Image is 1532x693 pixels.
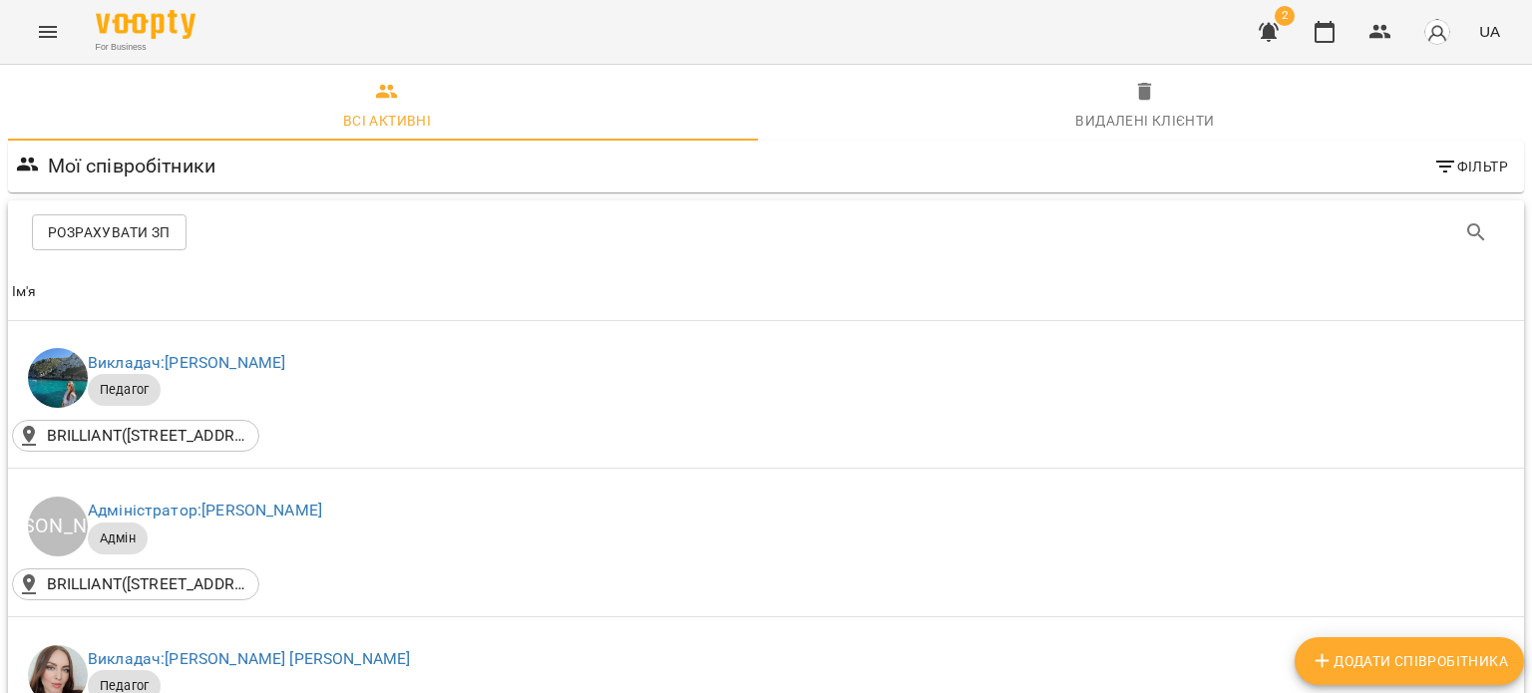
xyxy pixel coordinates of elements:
span: Ім'я [12,280,1520,304]
span: Додати співробітника [1311,649,1508,673]
span: 2 [1275,6,1295,26]
span: Фільтр [1433,155,1508,178]
div: Видалені клієнти [1075,109,1214,133]
h6: Мої співробітники [48,151,216,181]
div: Ім'я [12,280,37,304]
span: Педагог [88,381,161,399]
div: BRILLIANT(проспект Миру, 2к, Дніпро, Дніпропетровська область, Україна) [12,568,259,600]
a: Викладач:[PERSON_NAME] [PERSON_NAME] [88,649,410,668]
span: For Business [96,41,195,54]
button: Menu [24,8,72,56]
p: BRILLIANT([STREET_ADDRESS], [GEOGRAPHIC_DATA], [GEOGRAPHIC_DATA], [GEOGRAPHIC_DATA]) [47,572,246,596]
img: avatar_s.png [1423,18,1451,46]
img: Voopty Logo [96,10,195,39]
div: [PERSON_NAME] [28,497,88,556]
a: Адміністратор:[PERSON_NAME] [88,501,322,520]
div: Всі активні [343,109,431,133]
button: Додати співробітника [1295,637,1524,685]
span: UA [1479,21,1500,42]
button: Розрахувати ЗП [32,214,187,250]
p: BRILLIANT([STREET_ADDRESS], [GEOGRAPHIC_DATA], [GEOGRAPHIC_DATA], [GEOGRAPHIC_DATA]) [47,424,246,448]
button: Фільтр [1425,149,1516,184]
div: BRILLIANT(проспект Миру, 2к, Дніпро, Дніпропетровська область, Україна) [12,420,259,452]
a: Викладач:[PERSON_NAME] [88,353,285,372]
span: Розрахувати ЗП [48,220,171,244]
button: Search [1452,208,1500,256]
div: Table Toolbar [8,200,1524,264]
div: Sort [12,280,37,304]
button: UA [1471,13,1508,50]
img: Войтович Аріна [28,348,88,408]
span: Адмін [88,529,148,547]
